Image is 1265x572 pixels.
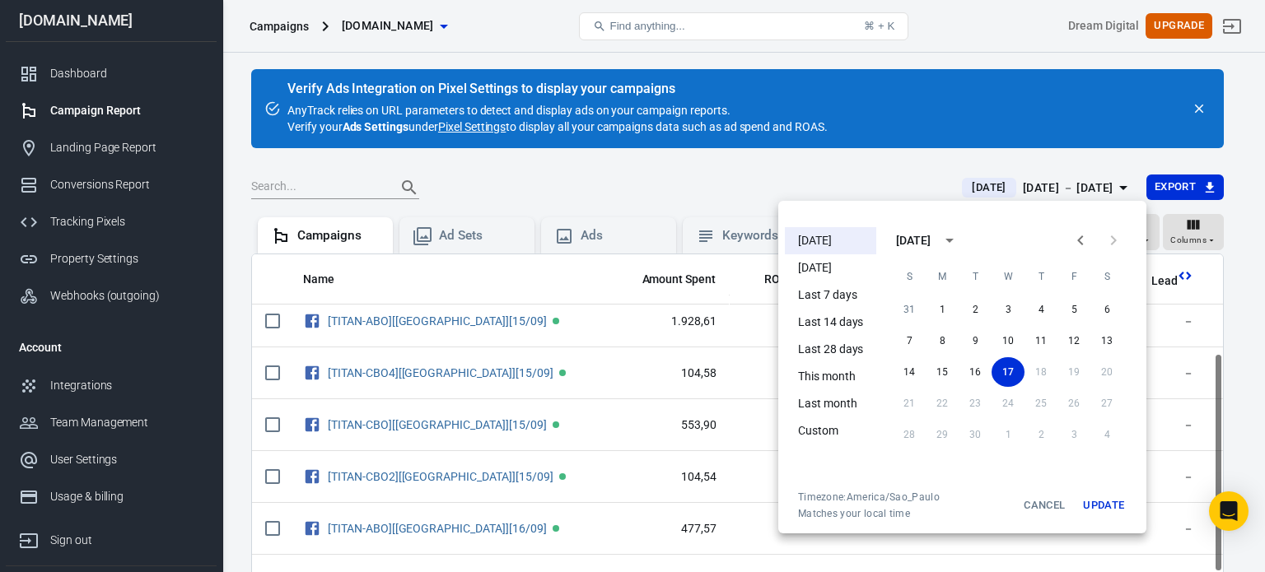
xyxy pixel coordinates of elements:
button: 4 [1025,295,1057,324]
button: 3 [992,295,1025,324]
button: 8 [926,326,959,356]
button: 15 [926,357,959,387]
button: 9 [959,326,992,356]
button: 31 [893,295,926,324]
button: 7 [893,326,926,356]
li: Last month [785,390,876,417]
button: 5 [1057,295,1090,324]
div: [DATE] [896,232,931,249]
span: Tuesday [960,260,990,293]
button: 10 [992,326,1025,356]
span: Monday [927,260,957,293]
button: 17 [992,357,1025,387]
li: [DATE] [785,254,876,281]
button: 14 [893,357,926,387]
button: calendar view is open, switch to year view [936,226,964,254]
li: Last 28 days [785,336,876,363]
li: This month [785,363,876,390]
div: Open Intercom Messenger [1209,491,1249,531]
li: [DATE] [785,227,876,254]
span: Saturday [1092,260,1122,293]
button: Previous month [1064,224,1097,257]
button: 1 [926,295,959,324]
li: Custom [785,417,876,444]
button: 2 [959,295,992,324]
button: 12 [1057,326,1090,356]
span: Wednesday [993,260,1023,293]
button: 6 [1090,295,1123,324]
span: Friday [1059,260,1089,293]
span: Sunday [894,260,924,293]
button: 11 [1025,326,1057,356]
div: Timezone: America/Sao_Paulo [798,491,940,504]
span: Matches your local time [798,507,940,520]
li: Last 7 days [785,281,876,309]
button: 13 [1090,326,1123,356]
span: Thursday [1026,260,1056,293]
button: 16 [959,357,992,387]
li: Last 14 days [785,309,876,336]
button: Cancel [1018,491,1071,520]
button: Update [1077,491,1130,520]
